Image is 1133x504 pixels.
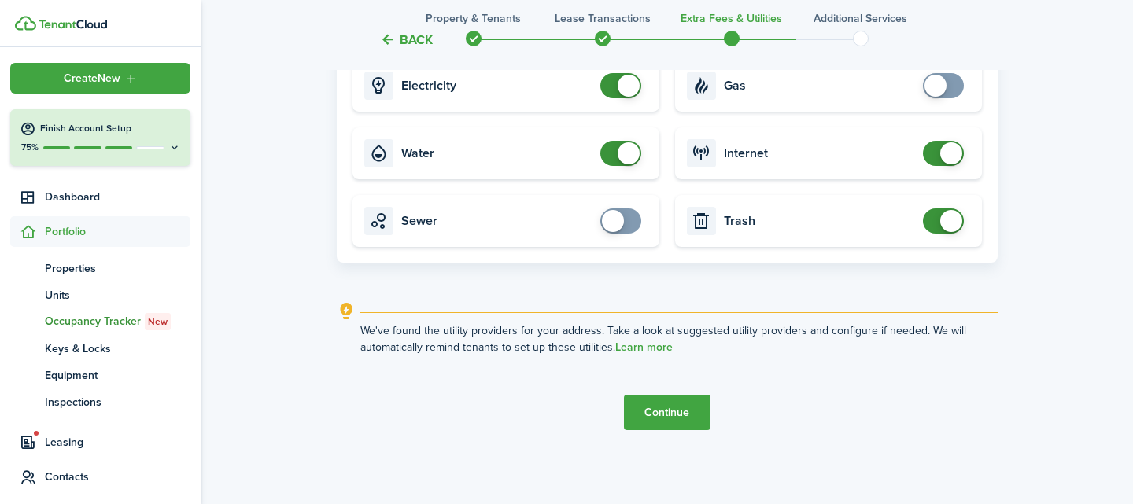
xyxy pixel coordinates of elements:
p: 75% [20,141,39,154]
span: Keys & Locks [45,340,190,357]
h4: Finish Account Setup [40,122,181,135]
span: Create New [64,73,120,84]
explanation-description: We've found the utility providers for your address. Take a look at suggested utility providers an... [360,322,998,355]
span: Units [45,287,190,304]
h3: Property & Tenants [426,10,521,27]
h3: Additional Services [814,10,907,27]
a: Equipment [10,362,190,388]
card-title: Gas [724,79,915,93]
a: Inspections [10,388,190,415]
img: TenantCloud [39,20,107,29]
a: Occupancy TrackerNew [10,308,190,335]
a: Properties [10,255,190,281]
button: Finish Account Setup75% [10,109,190,166]
span: Inspections [45,394,190,410]
i: outline [337,302,356,321]
span: New [148,315,168,329]
span: Properties [45,260,190,277]
span: Equipment [45,367,190,384]
span: Occupancy Tracker [45,313,190,330]
h3: Lease Transactions [555,10,651,27]
a: Dashboard [10,182,190,212]
a: Units [10,281,190,308]
card-title: Sewer [401,214,592,228]
h3: Extra fees & Utilities [681,10,782,27]
button: Back [380,31,433,48]
span: Dashboard [45,189,190,205]
img: TenantCloud [15,16,36,31]
button: Open menu [10,63,190,94]
button: Continue [624,395,710,430]
span: Leasing [45,434,190,451]
a: Keys & Locks [10,335,190,362]
card-title: Trash [724,214,915,228]
a: Learn more [615,341,673,354]
span: Contacts [45,469,190,485]
span: Portfolio [45,223,190,240]
card-title: Electricity [401,79,592,93]
card-title: Water [401,146,592,160]
card-title: Internet [724,146,915,160]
